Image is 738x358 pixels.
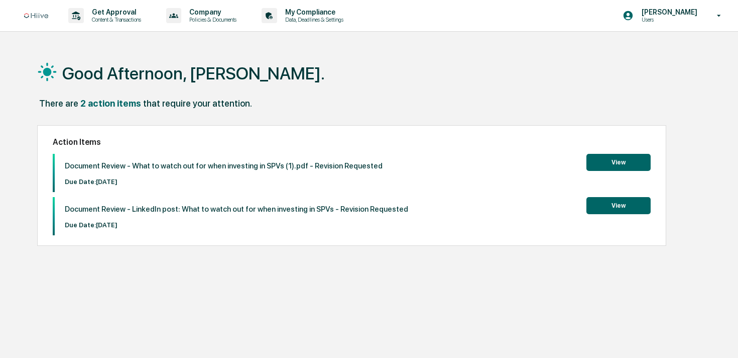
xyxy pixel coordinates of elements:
p: Due Date: [DATE] [65,178,383,186]
a: View [586,200,651,210]
p: Document Review - What to watch out for when investing in SPVs (1).pdf - Revision Requested [65,161,383,170]
p: Document Review - LinkedIn post: What to watch out for when investing in SPVs - Revision Requested [65,205,408,214]
button: View [586,197,651,214]
p: Content & Transactions [84,16,146,23]
p: Policies & Documents [181,16,241,23]
p: Company [181,8,241,16]
p: Users [634,16,702,23]
p: My Compliance [277,8,348,16]
h2: Action Items [53,137,651,147]
p: Due Date: [DATE] [65,221,408,229]
a: View [586,157,651,166]
img: logo [24,13,48,19]
h1: Good Afternoon, [PERSON_NAME]. [62,63,325,83]
button: View [586,154,651,171]
p: Data, Deadlines & Settings [277,16,348,23]
p: [PERSON_NAME] [634,8,702,16]
div: There are [39,98,78,109]
p: Get Approval [84,8,146,16]
div: 2 action items [80,98,141,109]
div: that require your attention. [143,98,252,109]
